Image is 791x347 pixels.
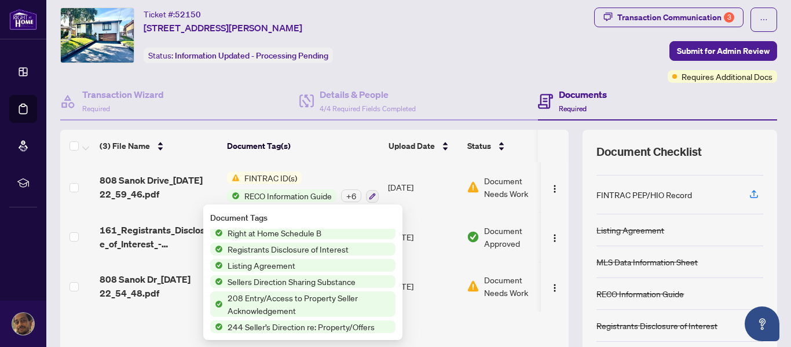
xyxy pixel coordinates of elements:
span: Document Needs Work [484,273,544,299]
span: (3) File Name [100,140,150,152]
span: Right at Home Schedule B [223,227,326,239]
img: Status Icon [227,189,240,202]
div: MLS Data Information Sheet [596,255,698,268]
span: Upload Date [389,140,435,152]
h4: Transaction Wizard [82,87,164,101]
img: Profile Icon [12,313,34,335]
img: Status Icon [210,227,223,239]
td: [DATE] [383,162,462,212]
img: Status Icon [210,259,223,272]
td: [DATE] [383,212,462,262]
div: RECO Information Guide [596,287,684,300]
div: Listing Agreement [596,224,664,236]
img: Status Icon [210,275,223,288]
button: Logo [545,178,564,196]
img: Document Status [467,280,479,293]
button: Logo [545,277,564,295]
button: Status IconFINTRAC ID(s)Status IconRECO Information Guide+6 [227,171,379,203]
span: Listing Agreement [223,259,300,272]
span: 161_Registrants_Disclosure_of_Interest_-_Disposition_of_Property_-_PropTx-OREA_2025-09-18_09_40_3... [100,223,218,251]
span: Required [559,104,587,113]
button: Transaction Communication3 [594,8,744,27]
img: Logo [550,283,559,293]
span: Document Approved [484,224,556,250]
img: IMG-E12425250_1.jpg [61,8,134,63]
img: Logo [550,184,559,193]
th: (3) File Name [95,130,222,162]
img: Document Status [467,231,479,243]
span: 208 Entry/Access to Property Seller Acknowledgement [223,291,395,317]
div: Ticket #: [144,8,201,21]
button: Submit for Admin Review [669,41,777,61]
span: Required [82,104,110,113]
button: Open asap [745,306,779,341]
span: 808 Sanok Drive_[DATE] 22_59_46.pdf [100,173,218,201]
span: Requires Additional Docs [682,70,772,83]
span: 244 Seller’s Direction re: Property/Offers [223,320,379,333]
span: 808 Sanok Dr_[DATE] 22_54_48.pdf [100,272,218,300]
h4: Documents [559,87,607,101]
img: Status Icon [227,171,240,184]
span: [STREET_ADDRESS][PERSON_NAME] [144,21,302,35]
span: Information Updated - Processing Pending [175,50,328,61]
span: ellipsis [760,16,768,24]
div: Registrants Disclosure of Interest [596,319,717,332]
span: Sellers Direction Sharing Substance [223,275,360,288]
div: + 6 [341,189,361,202]
div: Document Tags [210,211,395,224]
span: FINTRAC ID(s) [240,171,302,184]
h4: Details & People [320,87,416,101]
span: RECO Information Guide [240,189,336,202]
span: 52150 [175,9,201,20]
span: Status [467,140,491,152]
div: Transaction Communication [617,8,734,27]
img: Status Icon [210,298,223,311]
button: Logo [545,228,564,246]
img: logo [9,9,37,30]
span: Submit for Admin Review [677,42,770,60]
img: Status Icon [210,320,223,333]
th: Document Tag(s) [222,130,384,162]
td: [DATE] [383,262,462,312]
th: Upload Date [384,130,463,162]
span: Registrants Disclosure of Interest [223,243,353,255]
img: Document Status [467,181,479,193]
span: Document Checklist [596,144,702,160]
img: Logo [550,233,559,243]
div: 3 [724,12,734,23]
span: Document Needs Work [484,174,544,200]
span: 4/4 Required Fields Completed [320,104,416,113]
div: Status: [144,48,333,63]
th: Status [463,130,561,162]
div: FINTRAC PEP/HIO Record [596,188,692,201]
img: Status Icon [210,243,223,255]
